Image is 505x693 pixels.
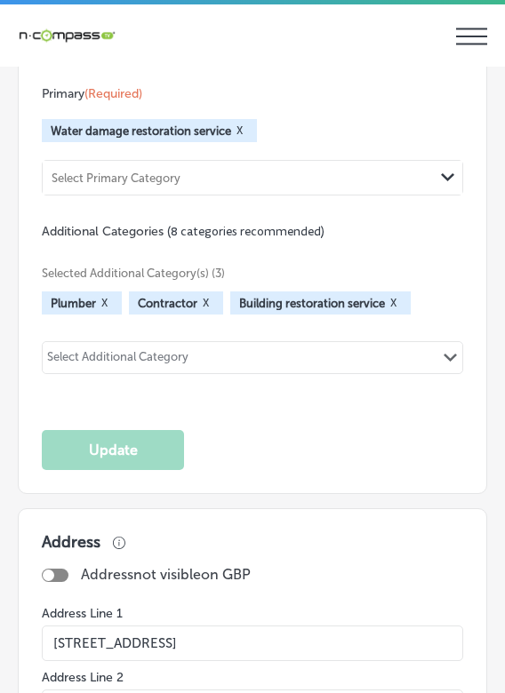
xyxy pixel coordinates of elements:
[51,124,231,138] span: Water damage restoration service
[177,103,191,117] img: tab_keywords_by_traffic_grey.svg
[81,566,251,583] p: Address not visible on GBP
[84,86,142,101] span: (Required)
[28,46,43,60] img: website_grey.svg
[231,123,248,138] button: X
[239,297,385,310] span: Building restoration service
[50,28,87,43] div: v 4.0.25
[18,27,116,44] img: 660ab0bf-5cc7-4cb8-ba1c-48b5ae0f18e60NCTV_CLogo_TV_Black_-500x88.png
[96,296,113,310] button: X
[42,224,325,239] span: Additional Categories
[167,223,325,240] span: (8 categories recommended)
[28,28,43,43] img: logo_orange.svg
[42,606,462,621] label: Address Line 1
[385,296,402,310] button: X
[42,670,462,685] label: Address Line 2
[46,46,196,60] div: Domain: [DOMAIN_NAME]
[48,103,62,117] img: tab_domain_overview_orange.svg
[42,625,462,661] input: Street Address Line 1
[42,267,449,280] span: Selected Additional Category(s) (3)
[42,532,100,552] h3: Address
[68,105,159,116] div: Domain Overview
[42,86,142,101] span: Primary
[197,296,214,310] button: X
[138,297,197,310] span: Contractor
[51,297,96,310] span: Plumber
[52,171,180,185] div: Select Primary Category
[196,105,300,116] div: Keywords by Traffic
[47,350,188,370] div: Select Additional Category
[42,430,184,470] button: Update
